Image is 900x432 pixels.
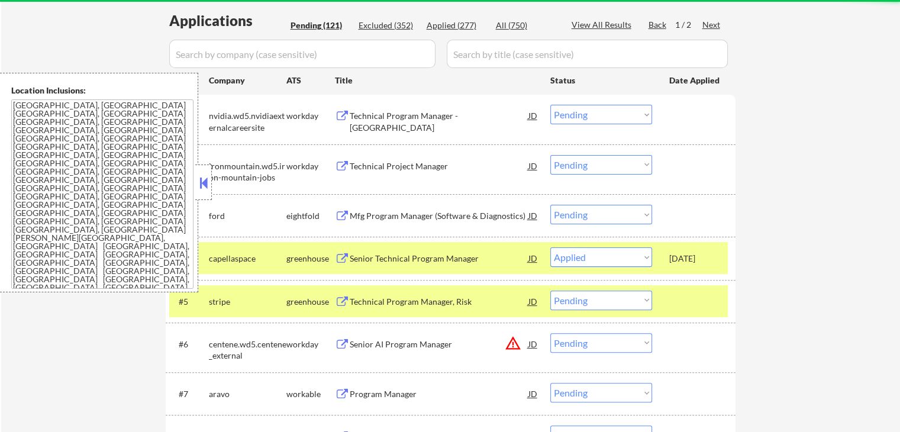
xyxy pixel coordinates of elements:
[286,160,335,172] div: workday
[179,338,199,350] div: #6
[11,85,193,96] div: Location Inclusions:
[291,20,350,31] div: Pending (121)
[169,40,436,68] input: Search by company (case sensitive)
[209,388,286,400] div: aravo
[286,388,335,400] div: workable
[527,383,539,404] div: JD
[527,205,539,226] div: JD
[572,19,635,31] div: View All Results
[209,253,286,265] div: capellaspace
[169,14,286,28] div: Applications
[209,110,286,133] div: nvidia.wd5.nvidiaexternalcareersite
[427,20,486,31] div: Applied (277)
[527,105,539,126] div: JD
[550,69,652,91] div: Status
[527,155,539,176] div: JD
[209,296,286,308] div: stripe
[209,160,286,183] div: ironmountain.wd5.iron-mountain-jobs
[350,160,528,172] div: Technical Project Manager
[496,20,555,31] div: All (750)
[335,75,539,86] div: Title
[286,338,335,350] div: workday
[286,296,335,308] div: greenhouse
[350,388,528,400] div: Program Manager
[209,338,286,362] div: centene.wd5.centene_external
[527,247,539,269] div: JD
[669,253,721,265] div: [DATE]
[675,19,702,31] div: 1 / 2
[669,75,721,86] div: Date Applied
[286,75,335,86] div: ATS
[350,338,528,350] div: Senior AI Program Manager
[527,333,539,354] div: JD
[350,296,528,308] div: Technical Program Manager, Risk
[209,210,286,222] div: ford
[702,19,721,31] div: Next
[447,40,728,68] input: Search by title (case sensitive)
[350,110,528,133] div: Technical Program Manager - [GEOGRAPHIC_DATA]
[286,210,335,222] div: eightfold
[350,210,528,222] div: Mfg Program Manager (Software & Diagnostics)
[209,75,286,86] div: Company
[286,253,335,265] div: greenhouse
[179,388,199,400] div: #7
[179,296,199,308] div: #5
[350,253,528,265] div: Senior Technical Program Manager
[527,291,539,312] div: JD
[649,19,667,31] div: Back
[359,20,418,31] div: Excluded (352)
[505,335,521,352] button: warning_amber
[286,110,335,122] div: workday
